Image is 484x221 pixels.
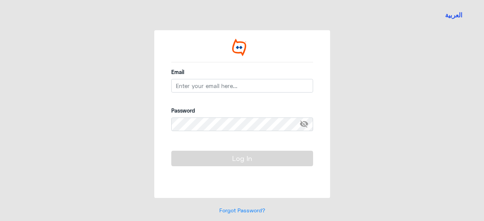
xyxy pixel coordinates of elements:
span: visibility_off [299,117,313,131]
input: Enter your email here... [171,79,313,93]
button: Log In [171,151,313,166]
a: Forgot Password? [219,207,265,213]
label: Password [171,107,313,114]
label: Email [171,68,313,76]
img: Widebot Logo [232,39,247,56]
button: العربية [445,11,462,20]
